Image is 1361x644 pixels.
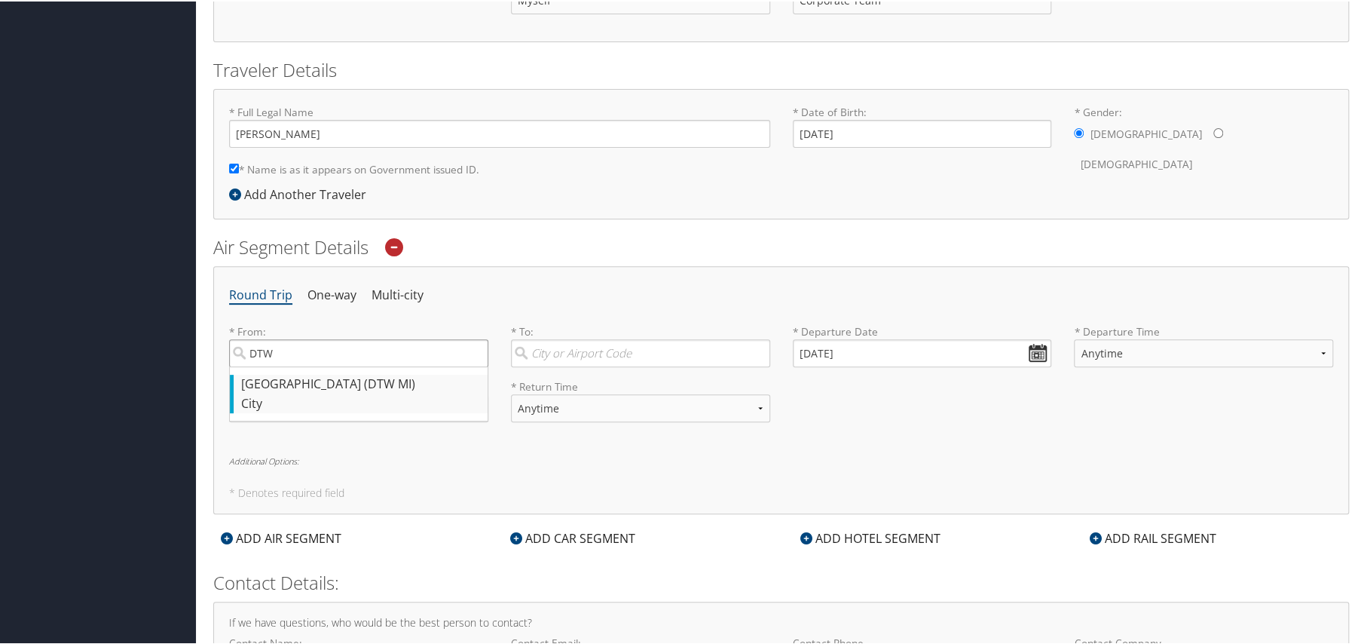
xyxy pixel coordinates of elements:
div: ADD CAR SEGMENT [503,528,643,546]
div: City [241,393,480,412]
li: One-way [307,281,356,308]
input: MM/DD/YYYY [793,338,1052,366]
h5: * Denotes required field [229,486,1333,497]
input: * Date of Birth: [793,118,1052,146]
h2: Air Segment Details [213,233,1349,259]
li: Round Trip [229,281,292,308]
h4: If we have questions, who would be the best person to contact? [229,616,1333,627]
h6: Additional Options: [229,455,1333,464]
input: [GEOGRAPHIC_DATA] (DTW MI)City [229,338,488,366]
input: * Name is as it appears on Government issued ID. [229,162,239,172]
label: * Full Legal Name [229,103,770,146]
label: [DEMOGRAPHIC_DATA] [1080,149,1191,177]
label: * Name is as it appears on Government issued ID. [229,154,479,182]
label: * Date of Birth: [793,103,1052,146]
div: Add Another Traveler [229,184,374,202]
li: Multi-city [372,281,424,308]
div: ADD AIR SEGMENT [213,528,349,546]
label: * Gender: [1074,103,1333,178]
input: * Gender:[DEMOGRAPHIC_DATA][DEMOGRAPHIC_DATA] [1213,127,1223,136]
select: * Departure Time [1074,338,1333,366]
label: * Departure Time [1074,323,1333,378]
h2: Traveler Details [213,56,1349,81]
h2: Contact Details: [213,569,1349,594]
div: ADD HOTEL SEGMENT [793,528,948,546]
input: City or Airport Code [511,338,770,366]
div: ADD RAIL SEGMENT [1082,528,1224,546]
label: * From: [229,323,488,366]
div: [GEOGRAPHIC_DATA] (DTW MI) [241,373,480,393]
label: [DEMOGRAPHIC_DATA] [1090,118,1201,147]
input: * Gender:[DEMOGRAPHIC_DATA][DEMOGRAPHIC_DATA] [1074,127,1084,136]
input: * Full Legal Name [229,118,770,146]
label: * Departure Date [793,323,1052,338]
label: * To: [511,323,770,366]
label: * Return Time [511,378,770,393]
